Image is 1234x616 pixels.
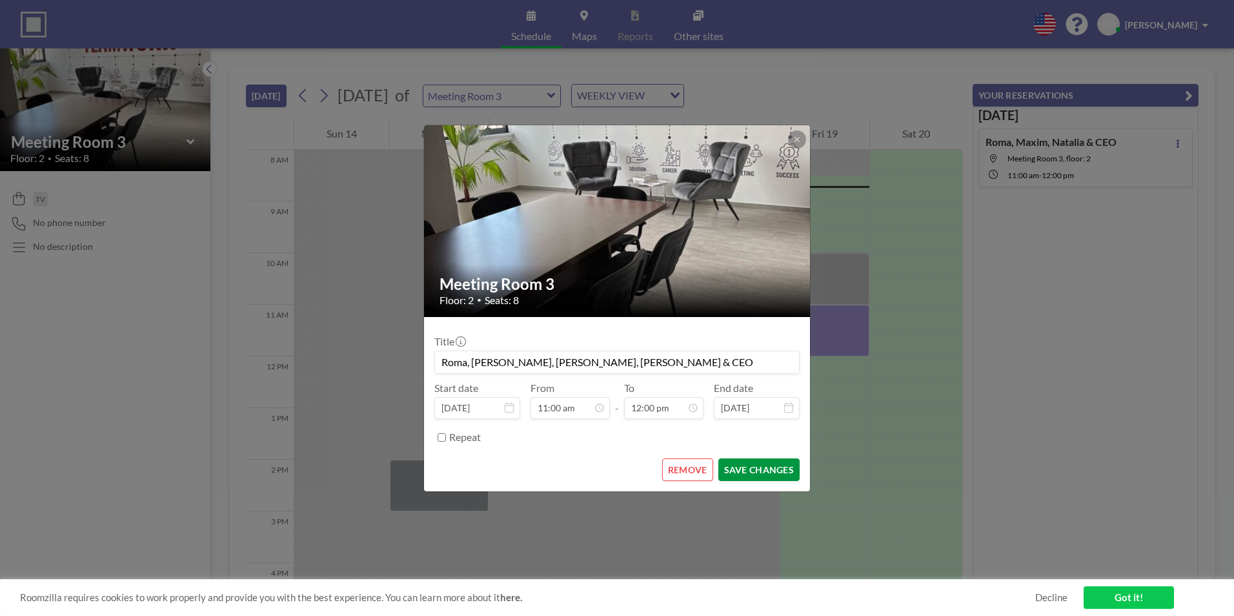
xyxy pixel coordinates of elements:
label: To [624,382,634,395]
button: SAVE CHANGES [718,458,800,481]
a: Decline [1035,591,1067,604]
span: Roomzilla requires cookies to work properly and provide you with the best experience. You can lea... [20,591,1035,604]
label: Title [434,335,465,348]
label: End date [714,382,753,395]
label: From [531,382,554,395]
input: (No title) [435,351,799,373]
span: - [615,386,619,415]
span: • [477,295,481,305]
a: Got it! [1084,586,1174,609]
button: REMOVE [662,458,713,481]
span: Floor: 2 [440,294,474,307]
h2: Meeting Room 3 [440,274,796,294]
label: Repeat [449,431,481,444]
span: Seats: 8 [485,294,519,307]
label: Start date [434,382,478,395]
a: here. [500,591,522,603]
